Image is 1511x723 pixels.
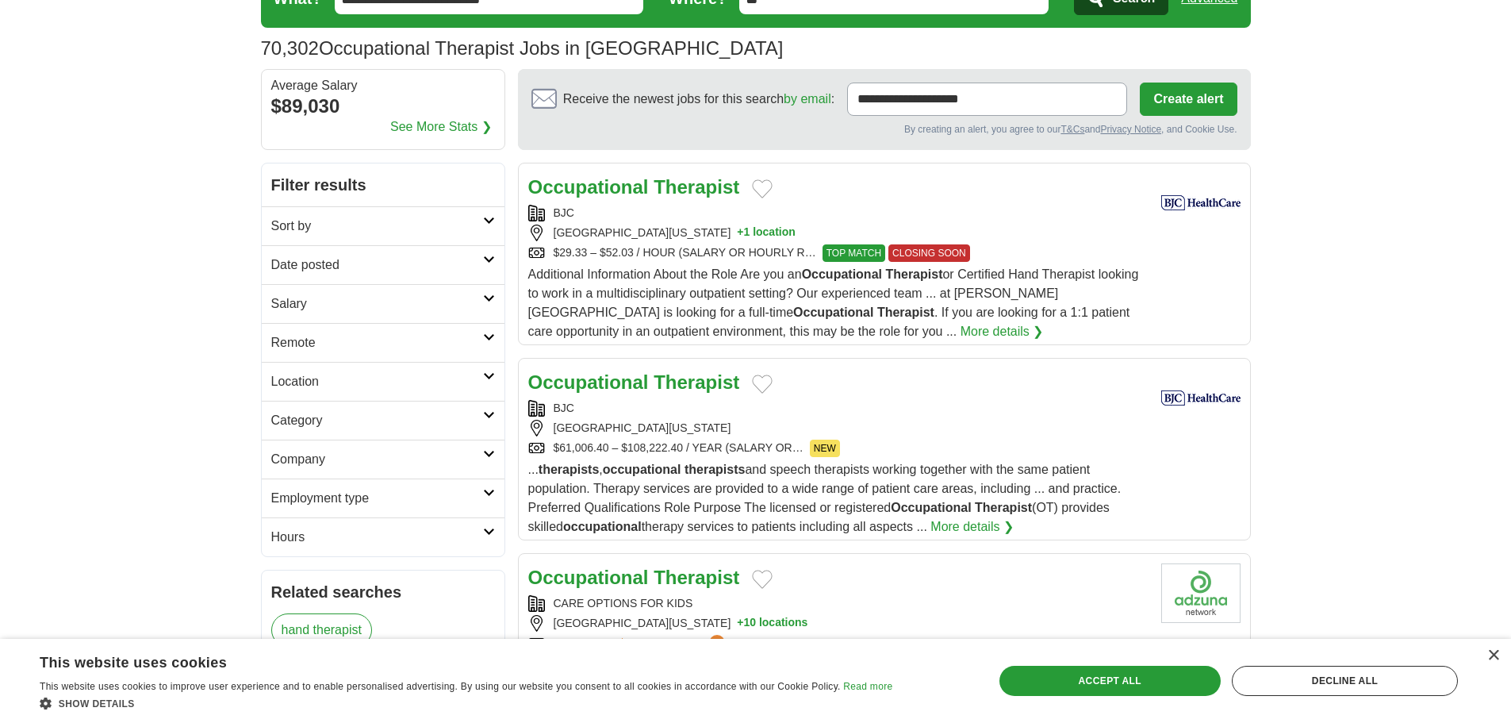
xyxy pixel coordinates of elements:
[528,567,649,588] strong: Occupational
[654,176,739,198] strong: Therapist
[737,225,743,241] span: +
[784,92,831,106] a: by email
[262,284,504,323] a: Salary
[975,501,1032,514] strong: Therapist
[262,362,504,401] a: Location
[999,666,1221,696] div: Accept all
[271,92,495,121] div: $89,030
[619,636,665,649] span: $130,669
[261,37,784,59] h1: Occupational Therapist Jobs in [GEOGRAPHIC_DATA]
[885,267,942,281] strong: Therapist
[1161,173,1241,233] img: BJC HealthCare logo
[793,306,873,319] strong: Occupational
[888,244,970,262] span: CLOSING SOON
[930,517,1014,536] a: More details ❯
[1487,650,1499,662] div: Close
[528,267,1139,338] span: Additional Information About the Role Are you an or Certified Hand Therapist looking to work in a...
[262,206,504,245] a: Sort by
[877,306,934,319] strong: Therapist
[528,371,649,393] strong: Occupational
[554,635,729,652] a: ESTIMATED:$130,669per year?
[554,206,574,219] a: BJC
[554,402,574,414] a: BJC
[528,176,649,198] strong: Occupational
[262,163,504,206] h2: Filter results
[528,463,1122,533] span: ... , and speech therapists working together with the same patient population. Therapy services a...
[271,294,483,313] h2: Salary
[752,570,773,589] button: Add to favorite jobs
[737,615,807,632] button: +10 locations
[271,372,483,391] h2: Location
[262,401,504,440] a: Category
[271,217,483,236] h2: Sort by
[528,176,740,198] a: Occupational Therapist
[271,528,483,547] h2: Hours
[1161,368,1241,428] img: BJC HealthCare logo
[752,375,773,394] button: Add to favorite jobs
[262,440,504,479] a: Company
[528,371,740,393] a: Occupational Therapist
[271,613,372,647] a: hand therapist
[528,420,1149,436] div: [GEOGRAPHIC_DATA][US_STATE]
[40,695,892,711] div: Show details
[271,489,483,508] h2: Employment type
[271,411,483,430] h2: Category
[528,567,740,588] a: Occupational Therapist
[271,450,483,469] h2: Company
[843,681,892,692] a: Read more, opens a new window
[59,698,135,710] span: Show details
[40,648,853,672] div: This website uses cookies
[563,520,642,533] strong: occupational
[685,463,745,476] strong: therapists
[528,595,1149,612] div: CARE OPTIONS FOR KIDS
[563,90,834,109] span: Receive the newest jobs for this search :
[262,323,504,362] a: Remote
[1100,124,1161,135] a: Privacy Notice
[271,256,483,275] h2: Date posted
[528,225,1149,241] div: [GEOGRAPHIC_DATA][US_STATE]
[961,322,1044,341] a: More details ❯
[528,244,1149,262] div: $29.33 – $52.03 / HOUR (SALARY OR HOURLY R…
[709,635,725,651] span: ?
[262,479,504,517] a: Employment type
[1232,666,1458,696] div: Decline all
[271,580,495,604] h2: Related searches
[262,245,504,284] a: Date posted
[390,117,492,137] a: See More Stats ❯
[1140,83,1237,116] button: Create alert
[1060,124,1084,135] a: T&Cs
[271,333,483,352] h2: Remote
[654,567,739,588] strong: Therapist
[823,244,885,262] span: TOP MATCH
[737,225,796,241] button: +1 location
[271,79,495,92] div: Average Salary
[528,440,1149,457] div: $61,006.40 – $108,222.40 / YEAR (SALARY OR…
[1161,563,1241,623] img: Company logo
[810,440,840,457] span: NEW
[40,681,841,692] span: This website uses cookies to improve user experience and to enable personalised advertising. By u...
[802,267,882,281] strong: Occupational
[539,463,599,476] strong: therapists
[262,517,504,556] a: Hours
[891,501,971,514] strong: Occupational
[752,179,773,198] button: Add to favorite jobs
[737,615,743,632] span: +
[531,122,1237,137] div: By creating an alert, you agree to our and , and Cookie Use.
[603,463,681,476] strong: occupational
[261,34,319,63] span: 70,302
[528,615,1149,632] div: [GEOGRAPHIC_DATA][US_STATE]
[654,371,739,393] strong: Therapist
